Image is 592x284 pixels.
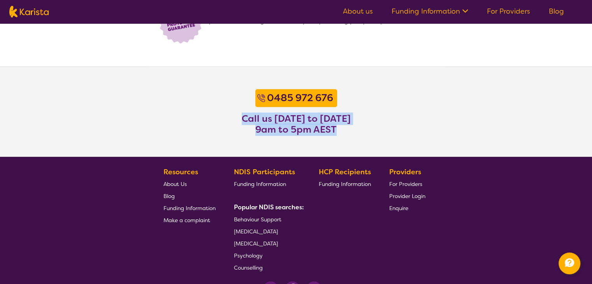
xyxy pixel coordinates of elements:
[163,190,216,202] a: Blog
[319,181,371,188] span: Funding Information
[163,167,198,177] b: Resources
[389,193,425,200] span: Provider Login
[234,228,278,235] span: [MEDICAL_DATA]
[234,252,263,259] span: Psychology
[265,91,335,105] a: 0485 972 676
[234,181,286,188] span: Funding Information
[234,240,278,247] span: [MEDICAL_DATA]
[389,181,422,188] span: For Providers
[392,7,468,16] a: Funding Information
[234,203,304,211] b: Popular NDIS searches:
[319,167,371,177] b: HCP Recipients
[549,7,564,16] a: Blog
[163,181,187,188] span: About Us
[257,94,265,102] img: Call icon
[343,7,373,16] a: About us
[234,264,263,271] span: Counselling
[487,7,530,16] a: For Providers
[163,205,216,212] span: Funding Information
[234,167,295,177] b: NDIS Participants
[242,113,351,135] h3: Call us [DATE] to [DATE] 9am to 5pm AEST
[389,202,425,214] a: Enquire
[163,214,216,226] a: Make a complaint
[234,178,301,190] a: Funding Information
[389,167,421,177] b: Providers
[267,91,333,104] b: 0485 972 676
[319,178,371,190] a: Funding Information
[163,193,175,200] span: Blog
[559,252,580,274] button: Channel Menu
[234,213,301,225] a: Behaviour Support
[234,225,301,237] a: [MEDICAL_DATA]
[389,190,425,202] a: Provider Login
[163,178,216,190] a: About Us
[163,202,216,214] a: Funding Information
[234,216,281,223] span: Behaviour Support
[234,261,301,273] a: Counselling
[9,6,49,18] img: Karista logo
[234,237,301,249] a: [MEDICAL_DATA]
[389,178,425,190] a: For Providers
[163,217,210,224] span: Make a complaint
[389,205,408,212] span: Enquire
[234,249,301,261] a: Psychology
